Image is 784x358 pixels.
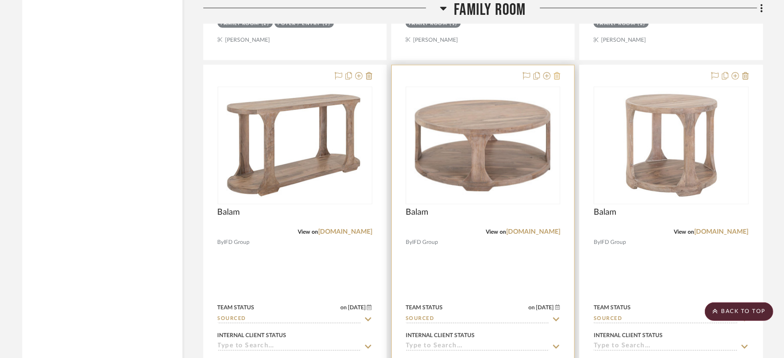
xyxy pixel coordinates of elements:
div: (1) [450,20,458,27]
span: By [218,238,224,247]
input: Type to Search… [218,343,361,352]
span: Balam [594,207,616,217]
div: Family Room [597,20,636,27]
a: [DOMAIN_NAME] [318,229,372,235]
div: Internal Client Status [406,331,475,339]
span: View on [298,229,318,235]
input: Type to Search… [406,343,549,352]
div: (2) [638,20,646,27]
div: (2) [262,20,270,27]
div: Team Status [594,303,631,312]
span: By [406,238,412,247]
span: on [529,305,535,310]
scroll-to-top-button: BACK TO TOP [705,302,773,321]
span: on [340,305,347,310]
span: Balam [406,207,428,217]
span: [DATE] [347,304,367,311]
input: Type to Search… [594,315,737,324]
div: Foyer / Entry [278,20,321,27]
div: Team Status [218,303,255,312]
input: Type to Search… [406,315,549,324]
a: [DOMAIN_NAME] [506,229,560,235]
span: [DATE] [535,304,555,311]
img: Balam [596,88,746,204]
span: IFD Group [412,238,438,247]
input: Type to Search… [218,315,361,324]
div: (1) [323,20,331,27]
a: [DOMAIN_NAME] [695,229,749,235]
div: Team Status [406,303,443,312]
div: Family Room [221,20,260,27]
img: Balam [220,88,370,204]
img: Balam [408,88,558,204]
div: Internal Client Status [218,331,287,339]
span: IFD Group [224,238,250,247]
div: Internal Client Status [594,331,663,339]
div: 0 [406,87,560,204]
div: Family Room [409,20,448,27]
span: Balam [218,207,240,217]
span: View on [486,229,506,235]
span: IFD Group [600,238,626,247]
input: Type to Search… [594,343,737,352]
span: View on [674,229,695,235]
span: By [594,238,600,247]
